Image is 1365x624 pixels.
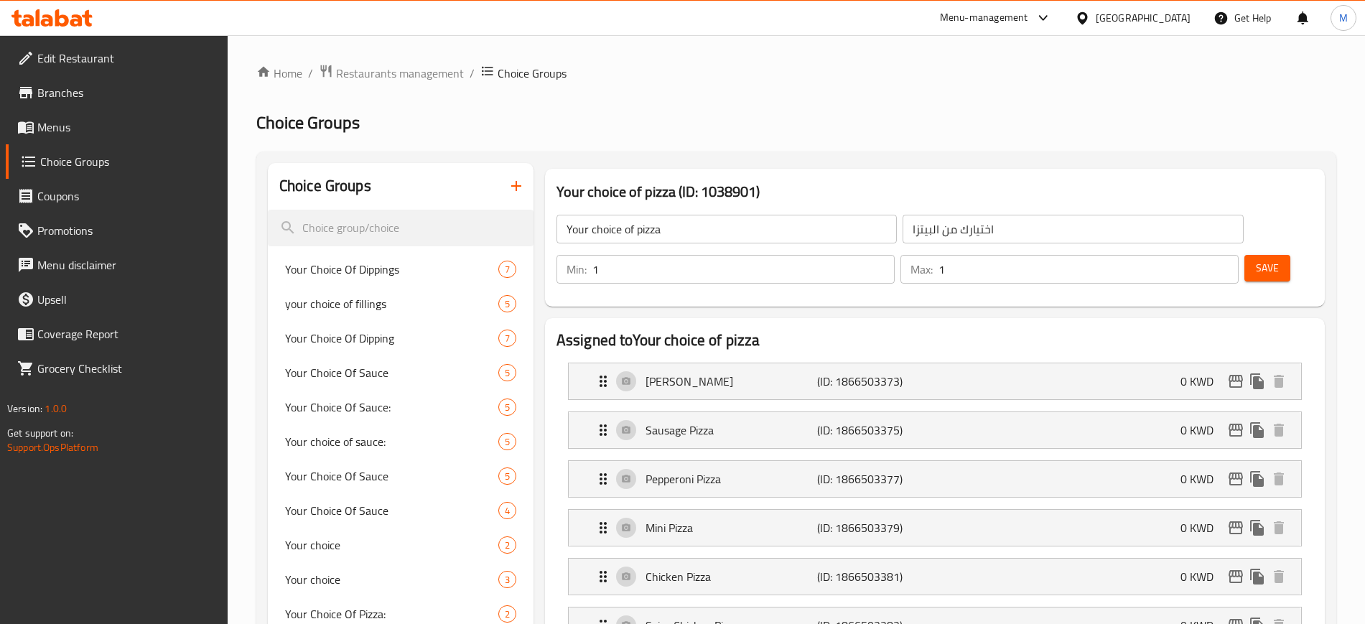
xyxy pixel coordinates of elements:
li: / [308,65,313,82]
button: edit [1225,468,1247,490]
p: Min: [567,261,587,278]
a: Home [256,65,302,82]
span: Grocery Checklist [37,360,216,377]
span: Edit Restaurant [37,50,216,67]
a: Upsell [6,282,228,317]
p: 0 KWD [1180,519,1225,536]
span: 4 [499,504,516,518]
p: Chicken Pizza [646,568,817,585]
li: Expand [556,455,1313,503]
div: [GEOGRAPHIC_DATA] [1096,10,1191,26]
div: Choices [498,399,516,416]
button: edit [1225,371,1247,392]
span: Your Choice Of Sauce [285,502,498,519]
span: Your Choice Of Sauce [285,467,498,485]
p: Mini Pizza [646,519,817,536]
div: Choices [498,364,516,381]
span: Coverage Report [37,325,216,343]
div: Your Choice Of Sauce:5 [268,390,534,424]
button: delete [1268,517,1290,539]
span: Menus [37,118,216,136]
button: duplicate [1247,419,1268,441]
span: Your choice of sauce: [285,433,498,450]
span: Coupons [37,187,216,205]
button: edit [1225,517,1247,539]
p: 0 KWD [1180,422,1225,439]
span: your choice of fillings [285,295,498,312]
button: duplicate [1247,468,1268,490]
span: 5 [499,366,516,380]
a: Menu disclaimer [6,248,228,282]
span: Branches [37,84,216,101]
a: Promotions [6,213,228,248]
span: 7 [499,263,516,276]
span: 7 [499,332,516,345]
span: Choice Groups [40,153,216,170]
h3: Your choice of pizza (ID: 1038901) [556,180,1313,203]
li: Expand [556,357,1313,406]
a: Edit Restaurant [6,41,228,75]
p: (ID: 1866503375) [817,422,931,439]
div: Choices [498,330,516,347]
button: duplicate [1247,566,1268,587]
p: (ID: 1866503373) [817,373,931,390]
span: Your Choice Of Pizza: [285,605,498,623]
div: Your choice2 [268,528,534,562]
div: Your Choice Of Sauce4 [268,493,534,528]
p: (ID: 1866503381) [817,568,931,585]
span: Your choice [285,536,498,554]
div: Expand [569,510,1301,546]
div: Choices [498,295,516,312]
h2: Choice Groups [279,175,371,197]
div: your choice of fillings5 [268,287,534,321]
a: Grocery Checklist [6,351,228,386]
div: Your Choice Of Dipping7 [268,321,534,355]
span: Choice Groups [498,65,567,82]
span: 5 [499,470,516,483]
div: Choices [498,433,516,450]
button: duplicate [1247,371,1268,392]
span: Your Choice Of Dipping [285,330,498,347]
span: Your Choice Of Dippings [285,261,498,278]
button: delete [1268,566,1290,587]
li: Expand [556,406,1313,455]
span: 2 [499,539,516,552]
p: 0 KWD [1180,568,1225,585]
div: Expand [569,363,1301,399]
div: Menu-management [940,9,1028,27]
span: 5 [499,435,516,449]
h2: Assigned to Your choice of pizza [556,330,1313,351]
div: Expand [569,412,1301,448]
a: Restaurants management [319,64,464,83]
div: Choices [498,571,516,588]
div: Choices [498,502,516,519]
span: Menu disclaimer [37,256,216,274]
a: Coupons [6,179,228,213]
span: 3 [499,573,516,587]
div: Your choice3 [268,562,534,597]
a: Menus [6,110,228,144]
span: 5 [499,401,516,414]
span: 2 [499,607,516,621]
span: M [1339,10,1348,26]
div: Choices [498,261,516,278]
span: Restaurants management [336,65,464,82]
p: Sausage Pizza [646,422,817,439]
div: Expand [569,559,1301,595]
li: Expand [556,503,1313,552]
button: delete [1268,468,1290,490]
div: Your Choice Of Sauce5 [268,355,534,390]
button: Save [1244,255,1290,281]
p: Pepperoni Pizza [646,470,817,488]
a: Branches [6,75,228,110]
span: Choice Groups [256,106,360,139]
div: Choices [498,605,516,623]
div: Expand [569,461,1301,497]
p: (ID: 1866503377) [817,470,931,488]
div: Choices [498,536,516,554]
input: search [268,210,534,246]
span: Your Choice Of Sauce: [285,399,498,416]
div: Your choice of sauce:5 [268,424,534,459]
button: delete [1268,419,1290,441]
p: (ID: 1866503379) [817,519,931,536]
